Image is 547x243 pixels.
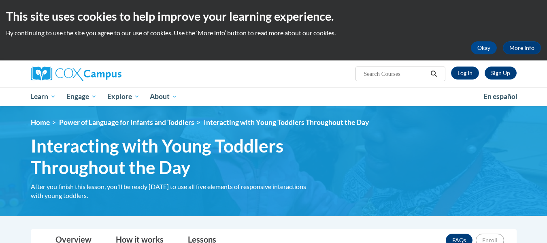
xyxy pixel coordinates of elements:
[31,135,310,178] span: Interacting with Young Toddlers Throughout the Day
[31,67,185,81] a: Cox Campus
[6,8,541,24] h2: This site uses cookies to help improve your learning experience.
[26,87,62,106] a: Learn
[363,69,428,79] input: Search Courses
[19,87,529,106] div: Main menu
[31,67,121,81] img: Cox Campus
[31,182,310,200] div: After you finish this lesson, you'll be ready [DATE] to use all five elements of responsive inter...
[485,67,517,80] a: Register
[30,92,56,101] span: Learn
[66,92,97,101] span: Engage
[428,69,440,79] button: Search
[503,41,541,54] a: More Info
[6,28,541,37] p: By continuing to use the site you agree to our use of cookies. Use the ‘More info’ button to read...
[102,87,145,106] a: Explore
[478,88,523,105] a: En español
[59,118,194,127] a: Power of Language for Infants and Toddlers
[451,67,479,80] a: Log In
[31,118,50,127] a: Home
[145,87,183,106] a: About
[204,118,369,127] span: Interacting with Young Toddlers Throughout the Day
[150,92,177,101] span: About
[471,41,497,54] button: Okay
[107,92,140,101] span: Explore
[61,87,102,106] a: Engage
[483,92,517,101] span: En español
